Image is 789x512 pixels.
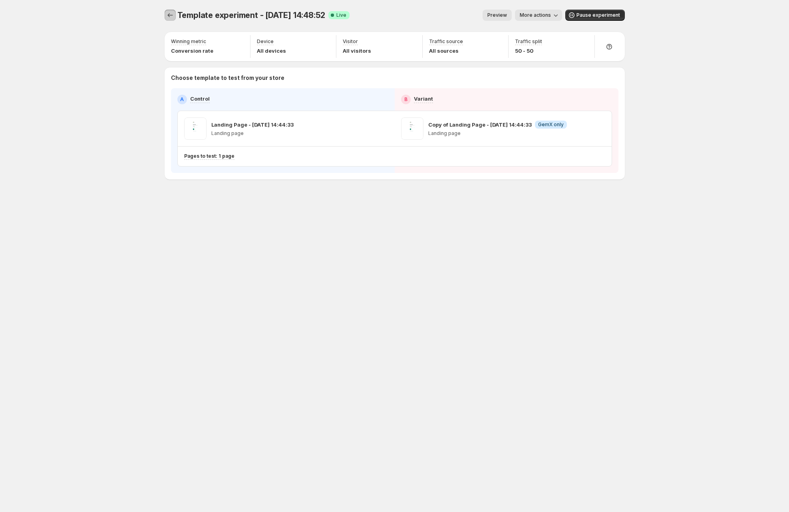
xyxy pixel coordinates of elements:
p: 50 - 50 [515,47,542,55]
h2: B [404,96,407,103]
span: GemX only [538,121,564,128]
p: Traffic split [515,38,542,45]
span: More actions [520,12,551,18]
button: Pause experiment [565,10,625,21]
button: Experiments [165,10,176,21]
p: All visitors [343,47,371,55]
p: Traffic source [429,38,463,45]
p: Variant [414,95,433,103]
p: Pages to test: 1 page [184,153,235,159]
span: Live [336,12,346,18]
p: Device [257,38,274,45]
button: Preview [483,10,512,21]
img: Copy of Landing Page - Aug 21, 14:44:33 [401,117,423,140]
p: Winning metric [171,38,206,45]
span: Template experiment - [DATE] 14:48:52 [177,10,326,20]
button: More actions [515,10,562,21]
p: All devices [257,47,286,55]
p: Landing page [211,130,294,137]
span: Preview [487,12,507,18]
p: Choose template to test from your store [171,74,618,82]
p: Copy of Landing Page - [DATE] 14:44:33 [428,121,532,129]
img: Landing Page - Aug 21, 14:44:33 [184,117,207,140]
p: All sources [429,47,463,55]
p: Conversion rate [171,47,213,55]
p: Visitor [343,38,358,45]
p: Landing page [428,130,567,137]
p: Control [190,95,210,103]
p: Landing Page - [DATE] 14:44:33 [211,121,294,129]
h2: A [180,96,184,103]
span: Pause experiment [576,12,620,18]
